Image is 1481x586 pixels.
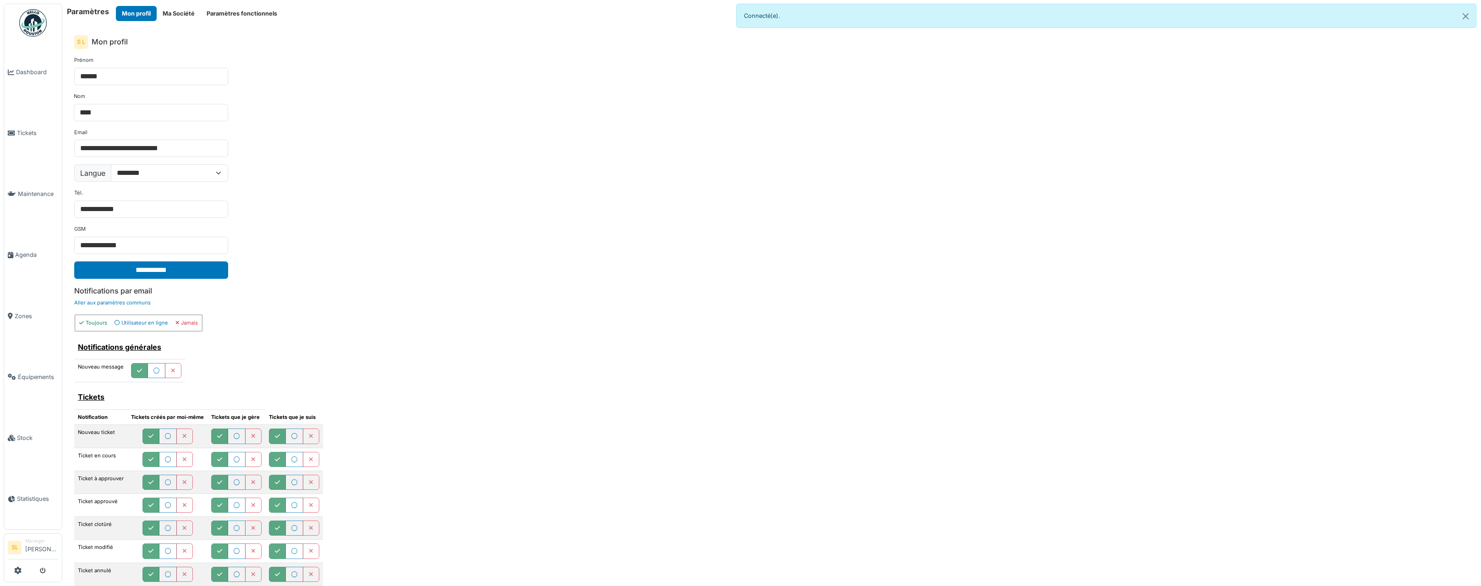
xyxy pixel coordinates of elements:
label: GSM [74,225,86,233]
th: Notification [74,409,127,425]
td: Nouveau ticket [74,425,127,448]
div: Toujours [79,319,107,327]
td: Ticket clotûré [74,517,127,540]
label: Langue [74,164,111,182]
td: Ticket approuvé [74,494,127,516]
div: S L [74,35,88,49]
h6: Notifications générales [78,343,181,352]
a: Maintenance [4,163,62,224]
span: Tickets [17,129,58,137]
img: Badge_color-CXgf-gQk.svg [19,9,47,37]
span: Statistiques [17,494,58,503]
td: Ticket annulé [74,563,127,586]
td: Ticket modifié [74,540,127,563]
button: Ma Société [157,6,201,21]
label: Nom [74,92,85,100]
a: Agenda [4,224,62,285]
td: Ticket à approuver [74,471,127,494]
div: Connecté(e). [736,4,1477,28]
h6: Mon profil [92,38,128,46]
th: Tickets créés par moi-même [127,409,208,425]
label: Tél. [74,189,83,197]
span: Stock [17,434,58,442]
span: Agenda [15,250,58,259]
th: Tickets que je gère [208,409,265,425]
button: Paramètres fonctionnels [201,6,283,21]
a: Tickets [4,103,62,163]
span: Équipements [18,373,58,381]
h6: Paramètres [67,7,109,16]
a: Dashboard [4,42,62,103]
a: Aller aux paramètres communs [74,299,151,306]
a: Zones [4,286,62,347]
div: Jamais [175,319,198,327]
div: Utilisateur en ligne [115,319,168,327]
li: SL [8,541,22,554]
a: Équipements [4,347,62,407]
span: Zones [15,312,58,320]
label: Nouveau message [78,363,124,371]
label: Prénom [74,56,93,64]
button: Close [1455,4,1476,28]
label: Email [74,129,87,136]
a: Stock [4,407,62,468]
button: Mon profil [116,6,157,21]
h6: Notifications par email [74,287,1469,295]
span: Dashboard [16,68,58,76]
li: [PERSON_NAME] [25,537,58,557]
span: Maintenance [18,190,58,198]
h6: Tickets [78,393,262,402]
a: Statistiques [4,468,62,529]
a: SL Manager[PERSON_NAME] [8,537,58,559]
div: Manager [25,537,58,544]
th: Tickets que je suis [265,409,323,425]
td: Ticket en cours [74,448,127,471]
